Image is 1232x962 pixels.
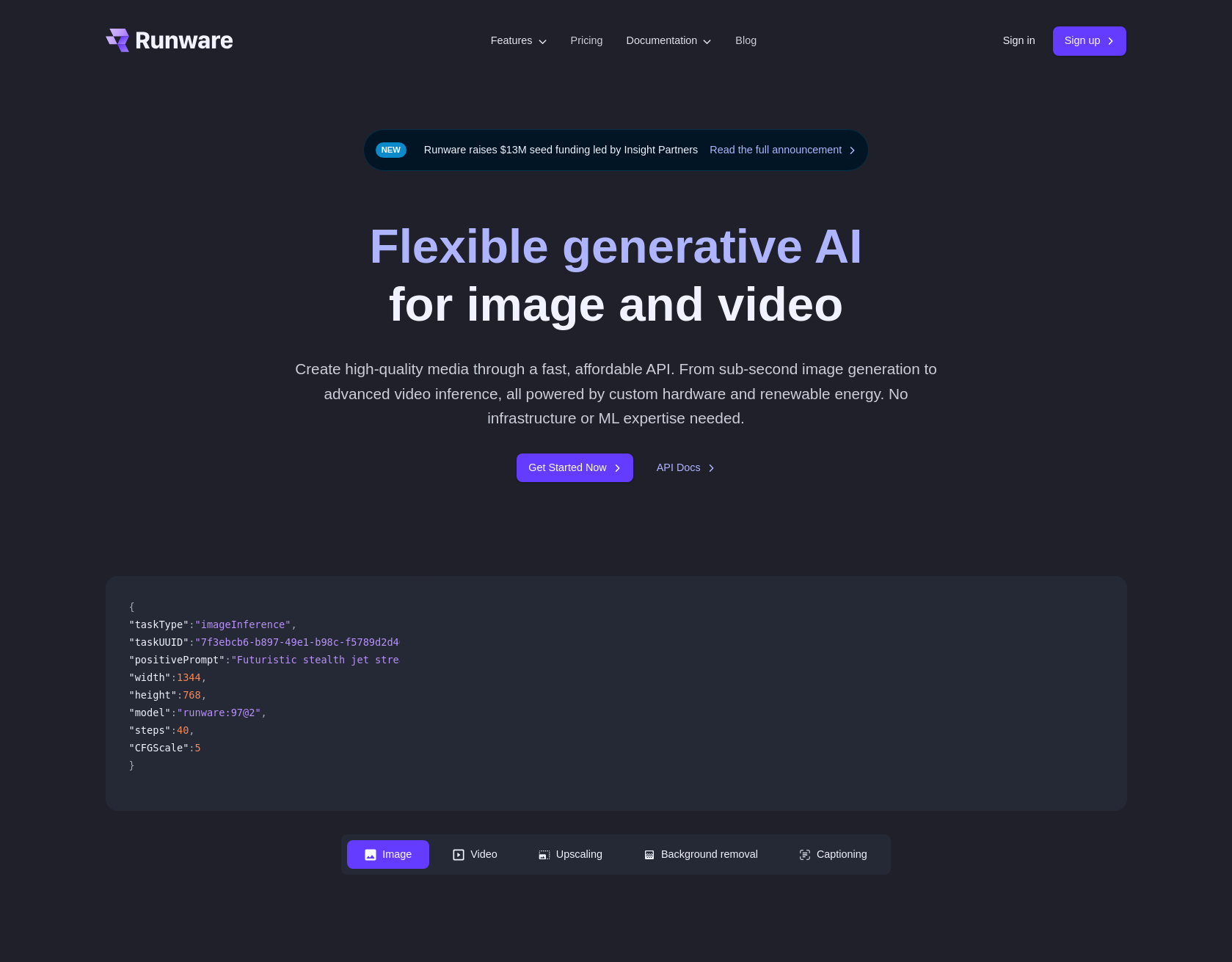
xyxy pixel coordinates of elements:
span: } [129,759,135,771]
span: : [171,707,177,718]
span: "positivePrompt" [129,654,225,666]
a: Go to / [106,29,233,52]
button: Image [347,840,429,869]
span: , [291,619,296,630]
span: "model" [129,707,171,718]
span: "imageInference" [195,619,291,630]
strong: Flexible generative AI [370,219,863,273]
span: "width" [129,671,171,683]
a: Blog [735,32,757,49]
span: : [225,654,230,666]
span: "steps" [129,724,171,736]
div: Runware raises $13M seed funding led by Insight Partners [363,129,870,171]
span: : [177,689,183,701]
span: "7f3ebcb6-b897-49e1-b98c-f5789d2d40d7" [195,636,423,648]
span: , [189,724,194,736]
button: Upscaling [521,840,620,869]
span: "taskType" [129,619,189,630]
span: "CFGScale" [129,742,189,754]
h1: for image and video [370,218,863,333]
span: 768 [183,689,201,701]
span: 1344 [177,671,201,683]
span: "Futuristic stealth jet streaking through a neon-lit cityscape with glowing purple exhaust" [231,654,778,666]
span: : [189,619,194,630]
span: , [261,707,267,718]
button: Video [435,840,515,869]
span: 40 [177,724,189,736]
a: API Docs [657,459,715,476]
span: "height" [129,689,177,701]
button: Background removal [626,840,776,869]
a: Sign in [1003,32,1035,49]
a: Pricing [571,32,603,49]
span: "runware:97@2" [177,707,261,718]
button: Captioning [781,840,885,869]
a: Read the full announcement [710,142,856,158]
a: Get Started Now [517,453,633,482]
span: { [129,601,135,613]
span: : [171,671,177,683]
span: : [171,724,177,736]
p: Create high-quality media through a fast, affordable API. From sub-second image generation to adv... [289,357,943,430]
span: "taskUUID" [129,636,189,648]
span: , [201,689,207,701]
span: : [189,742,194,754]
span: , [201,671,207,683]
span: 5 [195,742,201,754]
span: : [189,636,194,648]
label: Documentation [627,32,712,49]
a: Sign up [1053,26,1127,55]
label: Features [491,32,547,49]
